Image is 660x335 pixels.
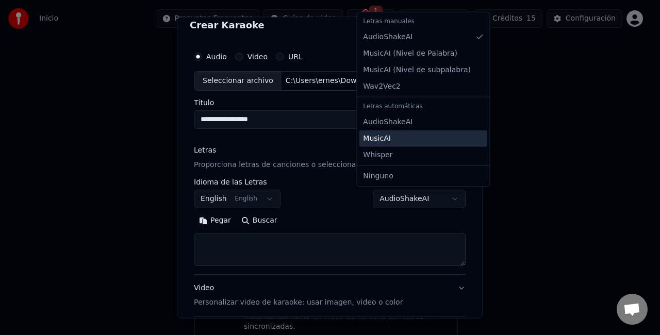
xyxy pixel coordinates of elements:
[363,117,412,127] span: AudioShakeAI
[363,32,412,42] span: AudioShakeAI
[363,81,400,92] span: Wav2Vec2
[363,150,392,160] span: Whisper
[363,171,393,181] span: Ninguno
[359,99,487,114] div: Letras automáticas
[363,133,391,144] span: MusicAI
[363,65,471,75] span: MusicAI ( Nivel de subpalabra )
[363,48,457,59] span: MusicAI ( Nivel de Palabra )
[359,14,487,29] div: Letras manuales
